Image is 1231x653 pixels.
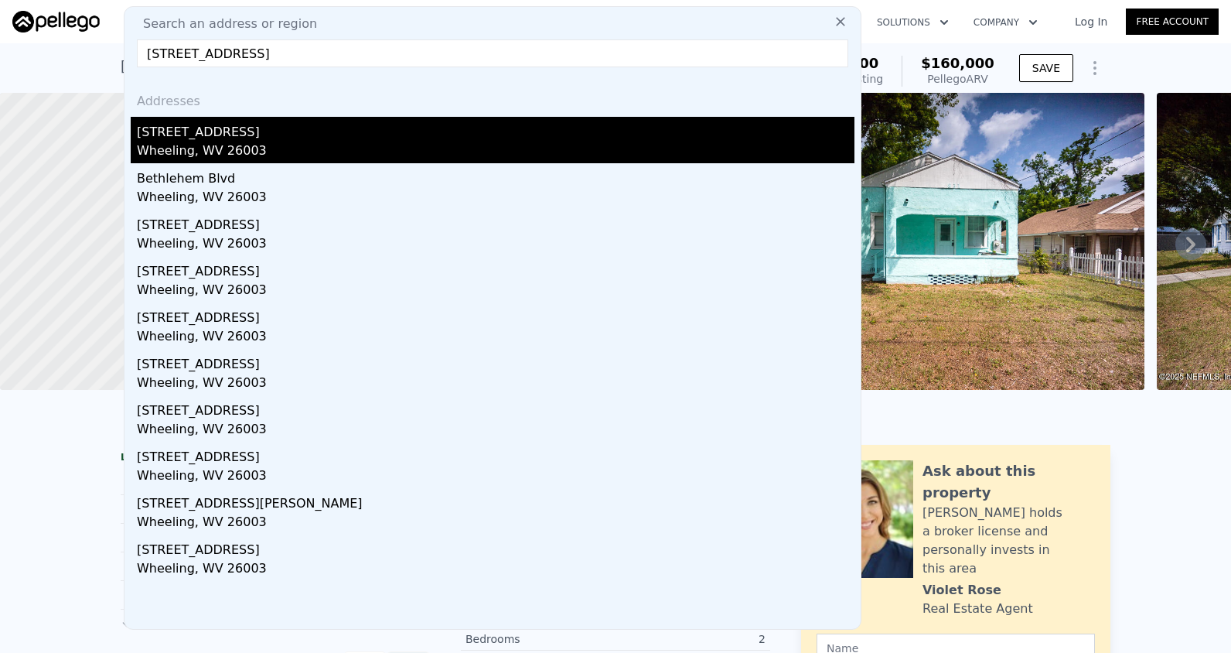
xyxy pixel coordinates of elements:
[1056,14,1126,29] a: Log In
[121,56,487,77] div: [STREET_ADDRESS] , [GEOGRAPHIC_DATA] , FL 32208
[922,581,1001,600] div: Violet Rose
[137,210,854,234] div: [STREET_ADDRESS]
[131,15,317,33] span: Search an address or region
[137,303,854,327] div: [STREET_ADDRESS]
[121,610,237,631] button: Show more history
[137,163,854,188] div: Bethlehem Blvd
[465,631,615,647] div: Bedrooms
[922,504,1095,578] div: [PERSON_NAME] holds a broker license and personally invests in this area
[137,467,854,488] div: Wheeling, WV 26003
[1019,54,1073,82] button: SAVE
[921,71,994,87] div: Pellego ARV
[137,374,854,395] div: Wheeling, WV 26003
[922,460,1095,504] div: Ask about this property
[137,349,854,374] div: [STREET_ADDRESS]
[137,327,854,349] div: Wheeling, WV 26003
[137,395,854,420] div: [STREET_ADDRESS]
[921,55,994,71] span: $160,000
[137,39,848,67] input: Enter an address, city, region, neighborhood or zip code
[864,9,961,36] button: Solutions
[137,256,854,281] div: [STREET_ADDRESS]
[121,451,430,467] div: LISTING & SALE HISTORY
[1079,53,1110,84] button: Show Options
[1126,9,1219,35] a: Free Account
[12,11,100,32] img: Pellego
[137,142,854,163] div: Wheeling, WV 26003
[961,9,1050,36] button: Company
[708,93,1144,390] img: Sale: 158160619 Parcel: 34246592
[137,420,854,442] div: Wheeling, WV 26003
[137,234,854,256] div: Wheeling, WV 26003
[137,559,854,581] div: Wheeling, WV 26003
[137,188,854,210] div: Wheeling, WV 26003
[137,117,854,142] div: [STREET_ADDRESS]
[137,281,854,303] div: Wheeling, WV 26003
[922,600,1033,618] div: Real Estate Agent
[137,488,854,513] div: [STREET_ADDRESS][PERSON_NAME]
[615,631,766,647] div: 2
[137,513,854,535] div: Wheeling, WV 26003
[137,442,854,467] div: [STREET_ADDRESS]
[137,535,854,559] div: [STREET_ADDRESS]
[131,80,854,117] div: Addresses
